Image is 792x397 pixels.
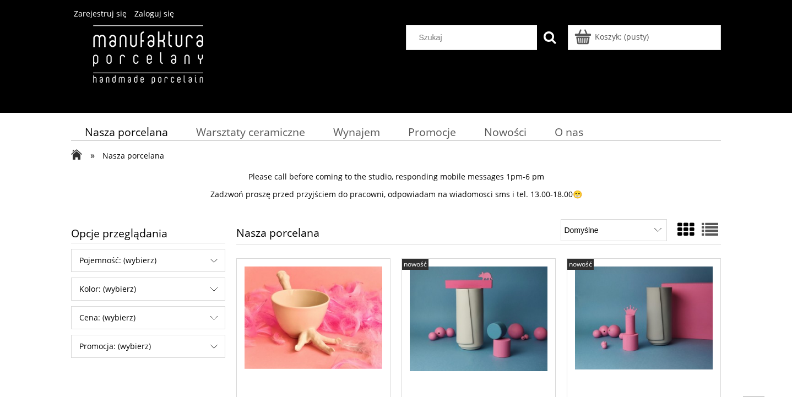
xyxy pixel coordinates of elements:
[72,278,225,300] span: Kolor: (wybierz)
[484,124,527,139] span: Nowości
[71,172,721,182] p: Please call before coming to the studio, responding mobile messages 1pm-6 pm
[576,31,649,42] a: Produkty w koszyku 0. Przejdź do koszyka
[624,31,649,42] b: (pusty)
[102,150,164,161] span: Nasza porcelana
[319,121,394,143] a: Wynajem
[677,218,694,241] a: Widok ze zdjęciem
[71,189,721,199] p: Zadzwoń proszę przed przyjściem do pracowni, odpowiadam na wiadomosci sms i tel. 13.00-18.00😁
[182,121,319,143] a: Warsztaty ceramiczne
[134,8,174,19] a: Zaloguj się
[236,227,319,244] h1: Nasza porcelana
[411,25,538,50] input: Szukaj w sklepie
[537,25,562,50] button: Szukaj
[71,278,225,301] div: Filtruj
[555,124,583,139] span: O nas
[71,306,225,329] div: Filtruj
[470,121,541,143] a: Nowości
[71,335,225,358] div: Filtruj
[90,149,95,161] span: »
[541,121,598,143] a: O nas
[72,249,225,271] span: Pojemność: (wybierz)
[245,267,382,369] img: Kurza Łapka - biała
[333,124,380,139] span: Wynajem
[404,259,427,269] span: nowość
[410,267,547,372] img: Wrap Cup XL - biały
[71,249,225,272] div: Filtruj
[72,307,225,329] span: Cena: (wybierz)
[71,224,225,243] span: Opcje przeglądania
[569,259,592,269] span: nowość
[71,121,182,143] a: Nasza porcelana
[702,218,718,241] a: Widok pełny
[71,25,225,107] img: Manufaktura Porcelany
[394,121,470,143] a: Promocje
[85,124,168,139] span: Nasza porcelana
[72,335,225,357] span: Promocja: (wybierz)
[74,8,127,19] a: Zarejestruj się
[408,124,456,139] span: Promocje
[575,267,713,370] img: Wrap Cup XL - jasny szary
[196,124,305,139] span: Warsztaty ceramiczne
[595,31,622,42] span: Koszyk:
[561,219,667,241] select: Sortuj wg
